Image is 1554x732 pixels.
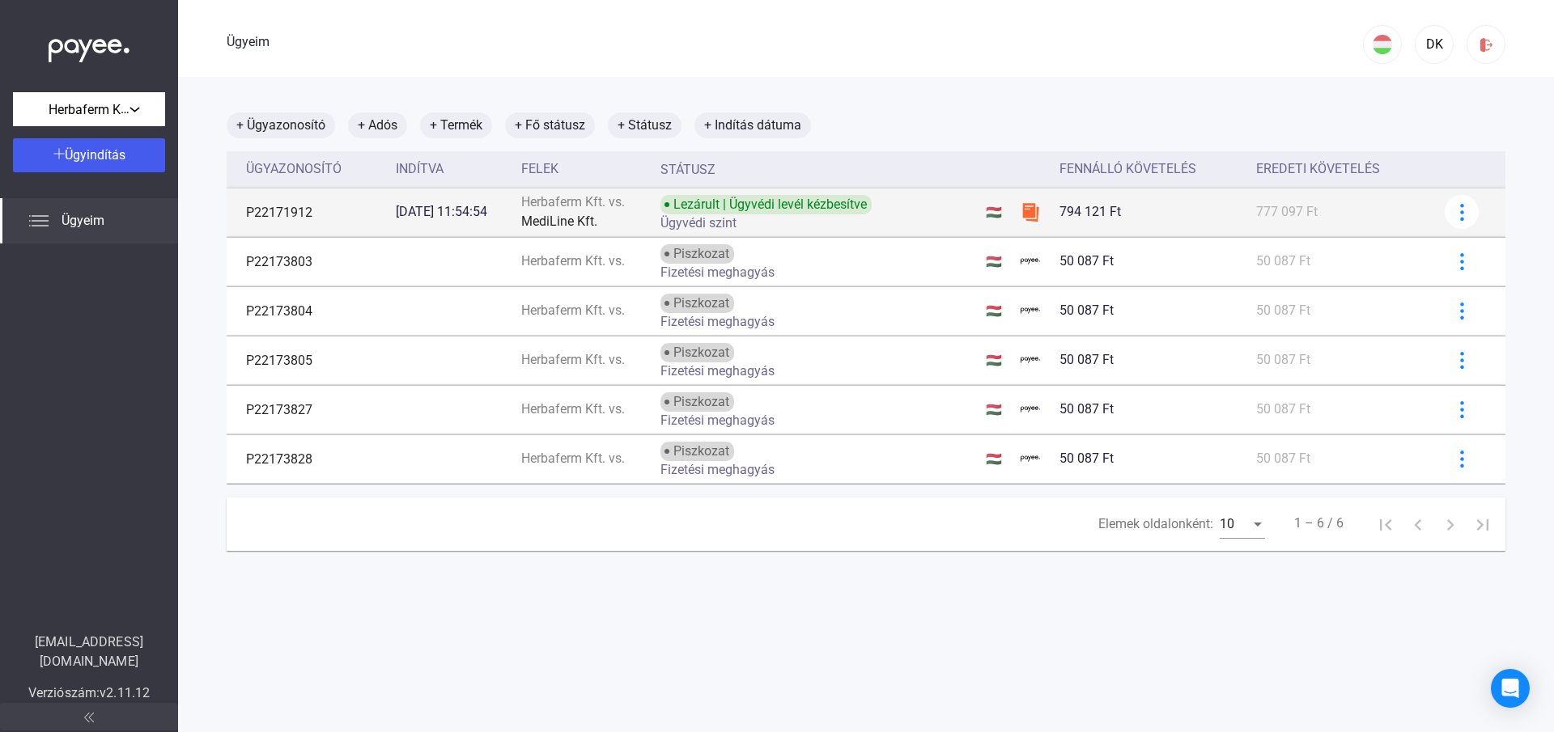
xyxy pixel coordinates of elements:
[1059,352,1114,367] font: 50 087 Ft
[1445,195,1479,229] button: kékebb
[246,451,312,467] font: P22173828
[1059,451,1114,466] font: 50 087 Ft
[49,101,133,117] font: Herbaferm Kft.
[246,161,342,176] font: Ügyazonosító
[246,353,312,368] font: P22173805
[84,713,94,722] img: arrow-double-left-grey.svg
[521,214,597,229] font: MediLine Kft.
[28,685,100,700] font: Verziószám:
[1467,25,1505,64] button: kijelentkezés-piros
[1256,303,1310,318] font: 50 087 Ft
[1402,508,1434,540] button: Előző oldal
[1454,204,1471,221] img: kékebb
[49,30,129,63] img: white-payee-white-dot.svg
[1454,401,1471,418] img: kékebb
[521,451,625,466] font: Herbaferm Kft. vs.
[1059,159,1243,179] div: Fennálló követelés
[1491,669,1530,708] div: Intercom Messenger megnyitása
[35,634,143,669] font: [EMAIL_ADDRESS][DOMAIN_NAME]
[673,295,729,311] font: Piszkozat
[660,264,775,280] font: Fizetési meghagyás
[1369,508,1402,540] button: Első oldal
[1220,516,1234,531] font: 10
[1021,301,1040,320] img: kedvezményezett-logó
[521,161,558,176] font: Felek
[986,205,1002,220] font: 🇭🇺
[660,462,775,477] font: Fizetési meghagyás
[521,194,625,209] font: Herbaferm Kft. vs.
[1454,303,1471,319] img: kékebb
[62,213,104,228] font: Ügyeim
[1434,508,1467,540] button: Következő oldal
[1445,392,1479,426] button: kékebb
[1445,343,1479,377] button: kékebb
[1454,451,1471,468] img: kékebb
[986,402,1002,417] font: 🇭🇺
[673,443,729,459] font: Piszkozat
[1021,350,1040,370] img: kedvezményezett-logó
[1445,294,1479,328] button: kékebb
[246,159,383,179] div: Ügyazonosító
[673,345,729,360] font: Piszkozat
[1445,442,1479,476] button: kékebb
[1426,36,1443,52] font: DK
[1220,514,1265,534] mat-select: Elemek oldalonként:
[1256,401,1310,417] font: 50 087 Ft
[521,303,625,318] font: Herbaferm Kft. vs.
[1059,401,1114,417] font: 50 087 Ft
[65,147,125,163] font: Ügyindítás
[100,685,150,700] font: v2.11.12
[430,117,482,133] font: + Termék
[246,205,312,220] font: P22171912
[986,451,1002,467] font: 🇭🇺
[246,303,312,319] font: P22173804
[1256,204,1318,219] font: 777 097 Ft
[986,353,1002,368] font: 🇭🇺
[673,394,729,409] font: Piszkozat
[236,117,325,133] font: + Ügyazonosító
[1256,159,1424,179] div: Eredeti követelés
[1256,161,1380,176] font: Eredeti követelés
[521,352,625,367] font: Herbaferm Kft. vs.
[1294,515,1344,531] font: 1 – 6 / 6
[986,303,1002,319] font: 🇭🇺
[13,138,165,172] button: Ügyindítás
[29,211,49,231] img: list.svg
[1059,161,1196,176] font: Fennálló követelés
[358,117,397,133] font: + Adós
[515,117,585,133] font: + Fő státusz
[1021,449,1040,468] img: kedvezményezett-logó
[396,161,444,176] font: Indítva
[1021,400,1040,419] img: kedvezményezett-logó
[660,215,737,231] font: Ügyvédi szint
[673,246,729,261] font: Piszkozat
[246,402,312,417] font: P22173827
[1373,35,1392,54] img: HU
[1256,352,1310,367] font: 50 087 Ft
[1454,253,1471,270] img: kékebb
[1454,352,1471,369] img: kékebb
[1256,451,1310,466] font: 50 087 Ft
[618,117,672,133] font: + Státusz
[660,162,715,177] font: Státusz
[660,314,775,329] font: Fizetési meghagyás
[1059,253,1114,269] font: 50 087 Ft
[1415,25,1454,64] button: DK
[1363,25,1402,64] button: HU
[1021,202,1040,222] img: szamlazzhu-mini
[1098,516,1213,531] font: Elemek oldalonként:
[13,92,165,126] button: Herbaferm Kft.
[396,159,508,179] div: Indítva
[227,34,270,49] font: Ügyeim
[1445,244,1479,278] button: kékebb
[986,254,1002,269] font: 🇭🇺
[704,117,801,133] font: + Indítás dátuma
[1467,508,1499,540] button: Utolsó oldal
[53,148,65,159] img: plus-white.svg
[660,363,775,379] font: Fizetési meghagyás
[1256,253,1310,269] font: 50 087 Ft
[673,197,867,212] font: Lezárult | Ügyvédi levél kézbesítve
[396,204,487,219] font: [DATE] 11:54:54
[660,413,775,428] font: Fizetési meghagyás
[521,253,625,269] font: Herbaferm Kft. vs.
